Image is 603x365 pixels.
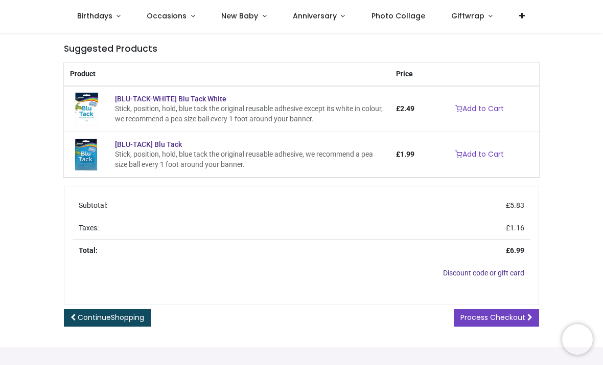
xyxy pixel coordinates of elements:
[147,11,187,21] span: Occasions
[115,104,384,124] div: Stick, position, hold, blue tack the original reusable adhesive except its white in colour, we re...
[115,95,226,103] a: [BLU-TACK-WHITE] Blu Tack White
[79,246,98,254] strong: Total:
[400,150,414,158] span: 1.99
[510,201,524,209] span: 5.83
[221,11,258,21] span: New Baby
[396,104,414,113] span: £
[454,309,539,327] a: Process Checkout
[73,195,334,217] td: Subtotal:
[396,150,414,158] span: £
[506,224,524,232] span: £
[64,42,539,55] h5: Suggested Products
[111,312,144,323] span: Shopping
[78,312,144,323] span: Continue
[293,11,337,21] span: Anniversary
[64,309,151,327] a: ContinueShopping
[115,149,384,169] div: Stick, position, hold, blue tack the original reusable adhesive, we recommend a pea size ball eve...
[390,63,421,86] th: Price
[70,93,103,125] img: [BLU-TACK-WHITE] Blu Tack White
[510,224,524,232] span: 1.16
[510,246,524,254] span: 6.99
[506,201,524,209] span: £
[73,217,334,240] td: Taxes:
[70,104,103,113] a: [BLU-TACK-WHITE] Blu Tack White
[115,140,182,148] a: [BLU-TACK] Blu Tack
[443,269,524,277] a: Discount code or gift card
[70,150,103,158] a: [BLU-TACK] Blu Tack
[400,104,414,113] span: 2.49
[77,11,112,21] span: Birthdays
[451,11,484,21] span: Giftwrap
[449,146,511,163] a: Add to Cart
[449,100,511,118] a: Add to Cart
[506,246,524,254] strong: £
[562,324,593,355] iframe: Brevo live chat
[70,138,103,171] img: [BLU-TACK] Blu Tack
[64,63,390,86] th: Product
[460,312,525,323] span: Process Checkout
[372,11,425,21] span: Photo Collage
